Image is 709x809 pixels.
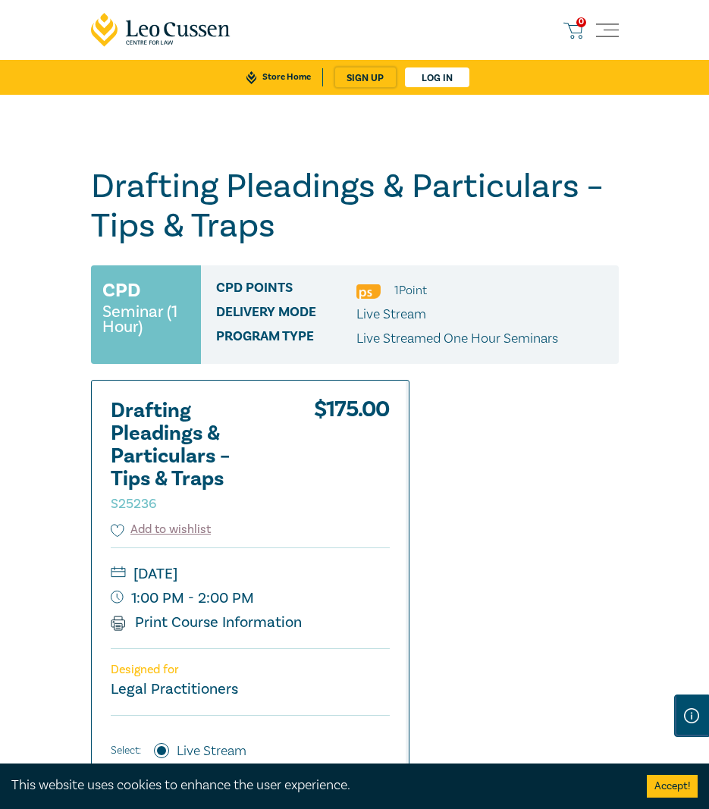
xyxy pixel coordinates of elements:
h1: Drafting Pleadings & Particulars – Tips & Traps [91,167,619,246]
a: Log in [405,67,469,87]
button: Accept cookies [647,775,698,798]
small: Legal Practitioners [111,679,238,699]
span: CPD Points [216,281,356,300]
li: 1 Point [394,281,427,300]
span: Delivery Mode [216,305,356,325]
h3: CPD [102,277,140,304]
small: S25236 [111,495,156,513]
span: Select: [111,742,141,759]
p: Designed for [111,663,390,677]
button: Add to wishlist [111,521,212,538]
small: 1:00 PM - 2:00 PM [111,586,390,610]
label: Live Stream [177,742,246,761]
a: sign up [335,67,396,87]
div: $ 175.00 [314,400,390,521]
h2: Drafting Pleadings & Particulars – Tips & Traps [111,400,278,513]
img: Information Icon [684,708,699,723]
span: Program type [216,329,356,349]
small: [DATE] [111,562,390,586]
p: Live Streamed One Hour Seminars [356,329,558,349]
img: Professional Skills [356,284,381,299]
a: Print Course Information [111,613,303,632]
button: Toggle navigation [596,19,619,42]
span: Live Stream [356,306,426,323]
a: Store Home [235,68,322,86]
span: 0 [576,17,586,27]
div: This website uses cookies to enhance the user experience. [11,776,624,795]
small: Seminar (1 Hour) [102,304,190,334]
